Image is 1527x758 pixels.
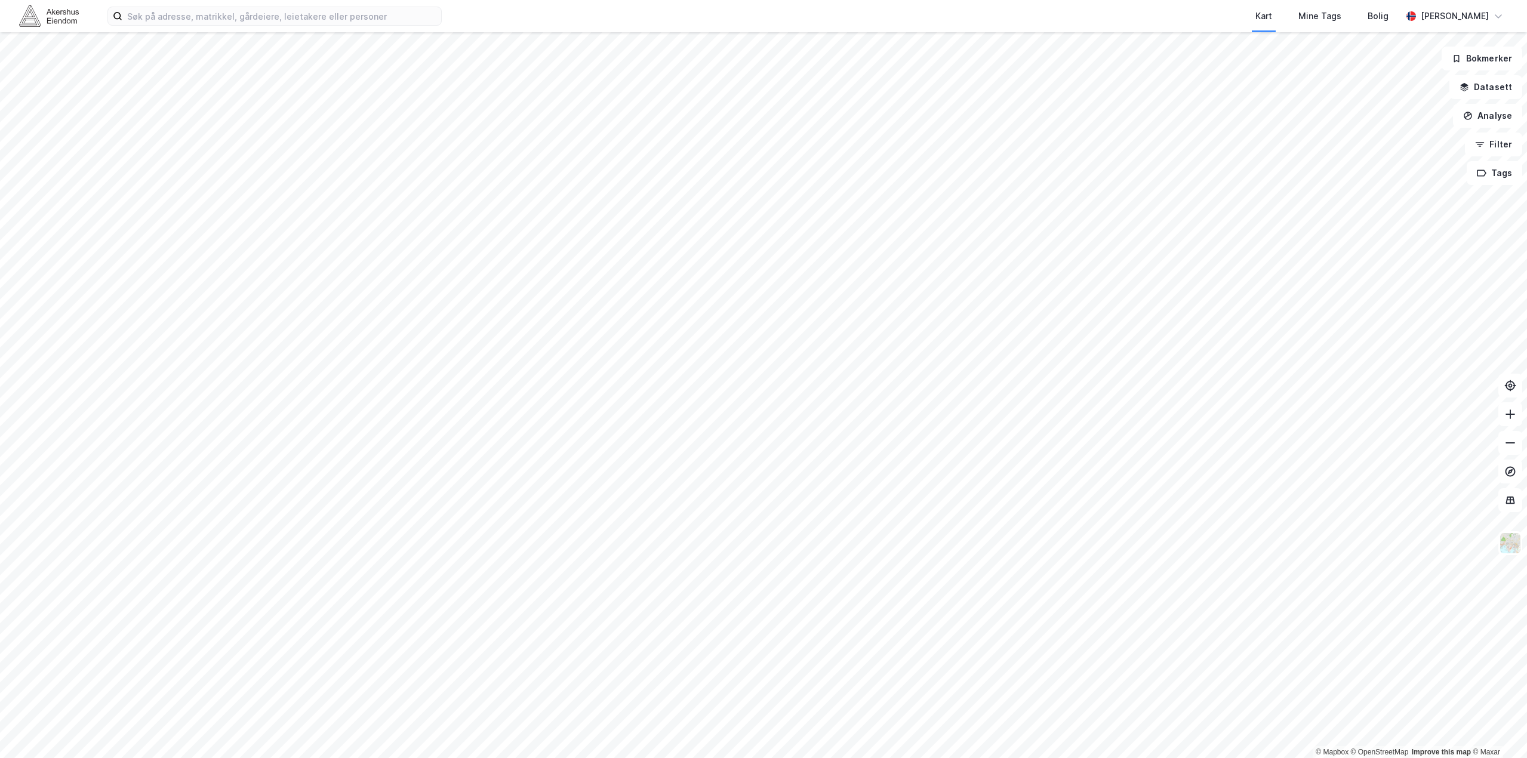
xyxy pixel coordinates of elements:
[1316,748,1349,756] a: Mapbox
[1412,748,1471,756] a: Improve this map
[1351,748,1409,756] a: OpenStreetMap
[1453,104,1522,128] button: Analyse
[1467,701,1527,758] iframe: Chat Widget
[1499,532,1522,554] img: Z
[1467,161,1522,185] button: Tags
[1368,9,1389,23] div: Bolig
[1298,9,1341,23] div: Mine Tags
[1449,75,1522,99] button: Datasett
[1255,9,1272,23] div: Kart
[19,5,79,26] img: akershus-eiendom-logo.9091f326c980b4bce74ccdd9f866810c.svg
[1465,133,1522,156] button: Filter
[1442,47,1522,70] button: Bokmerker
[1467,701,1527,758] div: Kontrollprogram for chat
[1421,9,1489,23] div: [PERSON_NAME]
[122,7,441,25] input: Søk på adresse, matrikkel, gårdeiere, leietakere eller personer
